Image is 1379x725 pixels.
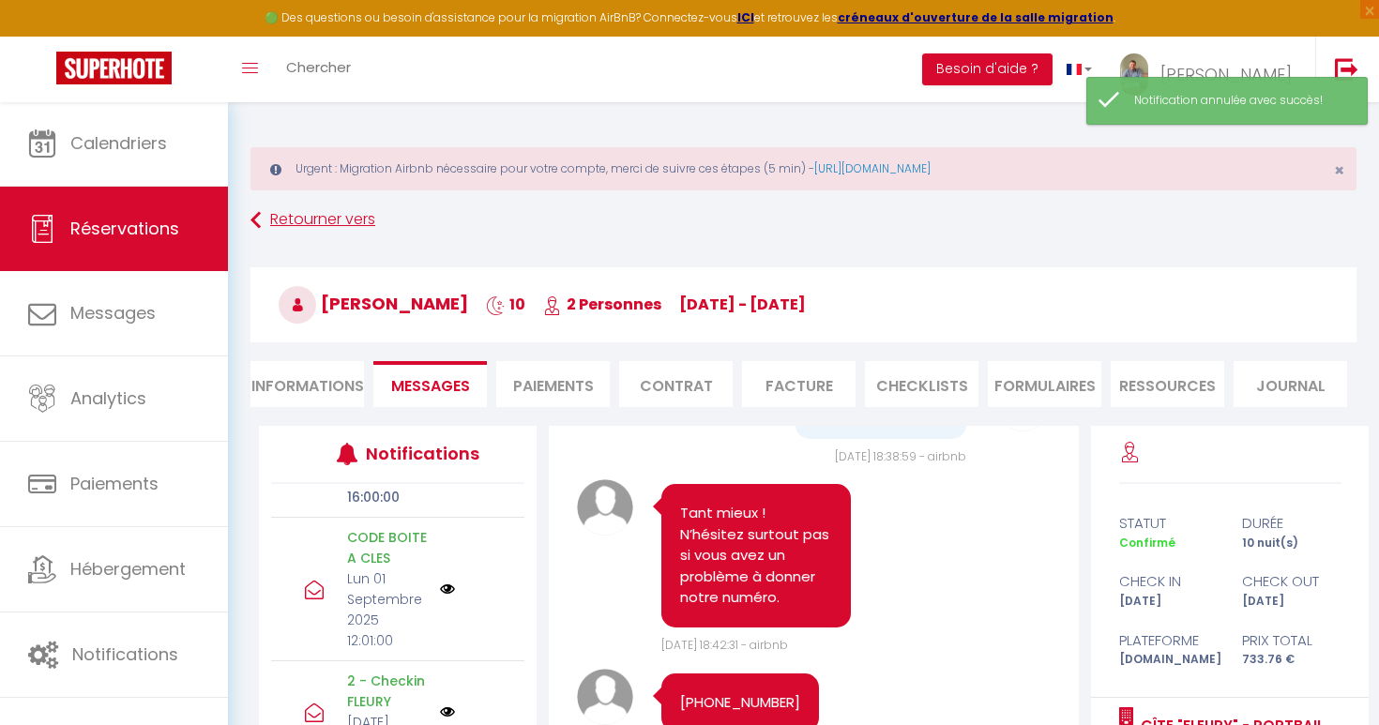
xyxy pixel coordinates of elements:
img: avatar.png [577,479,633,536]
div: Urgent : Migration Airbnb nécessaire pour votre compte, merci de suivre ces étapes (5 min) - [250,147,1356,190]
span: Confirmé [1119,535,1175,551]
div: check out [1230,570,1353,593]
li: Journal [1234,361,1347,407]
div: 10 nuit(s) [1230,535,1353,552]
div: Notification annulée avec succès! [1134,92,1348,110]
div: statut [1107,512,1230,535]
span: [PERSON_NAME] [1160,63,1292,86]
img: ... [1120,53,1148,96]
li: Paiements [496,361,610,407]
span: Messages [70,301,156,325]
a: ICI [737,9,754,25]
p: 2 - Checkin FLEURY [347,671,428,712]
button: Close [1334,162,1344,179]
pre: [PHONE_NUMBER] [680,692,800,714]
li: Contrat [619,361,733,407]
pre: Tant mieux ! N’hésitez surtout pas si vous avez un problème à donner notre numéro. [680,503,832,609]
div: check in [1107,570,1230,593]
a: Chercher [272,37,365,102]
span: Notifications [72,642,178,666]
span: Calendriers [70,131,167,155]
span: 2 Personnes [543,294,661,315]
img: Super Booking [56,52,172,84]
img: NO IMAGE [440,582,455,597]
span: [DATE] 18:42:31 - airbnb [661,637,788,653]
div: durée [1230,512,1353,535]
div: [DATE] [1230,593,1353,611]
div: Plateforme [1107,629,1230,652]
span: [PERSON_NAME] [279,292,468,315]
span: Réservations [70,217,179,240]
h3: Notifications [366,432,471,475]
p: Lun 01 Septembre 2025 12:01:00 [347,568,428,651]
a: créneaux d'ouverture de la salle migration [838,9,1114,25]
img: avatar.png [577,669,633,725]
li: Ressources [1111,361,1224,407]
div: [DOMAIN_NAME] [1107,651,1230,669]
span: Chercher [286,57,351,77]
a: [URL][DOMAIN_NAME] [814,160,931,176]
li: Informations [250,361,364,407]
span: × [1334,159,1344,182]
div: Prix total [1230,629,1353,652]
span: Messages [391,375,470,397]
p: CODE BOITE A CLES [347,527,428,568]
button: Ouvrir le widget de chat LiveChat [15,8,71,64]
a: Retourner vers [250,204,1356,237]
span: [DATE] 18:38:59 - airbnb [835,448,966,464]
button: Besoin d'aide ? [922,53,1053,85]
li: Facture [742,361,856,407]
span: Analytics [70,386,146,410]
span: [DATE] - [DATE] [679,294,806,315]
div: 733.76 € [1230,651,1353,669]
span: Paiements [70,472,159,495]
li: FORMULAIRES [988,361,1101,407]
span: Hébergement [70,557,186,581]
span: 10 [486,294,525,315]
li: CHECKLISTS [865,361,978,407]
div: [DATE] [1107,593,1230,611]
a: ... [PERSON_NAME] [1106,37,1315,102]
img: logout [1335,57,1358,81]
img: NO IMAGE [440,704,455,719]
